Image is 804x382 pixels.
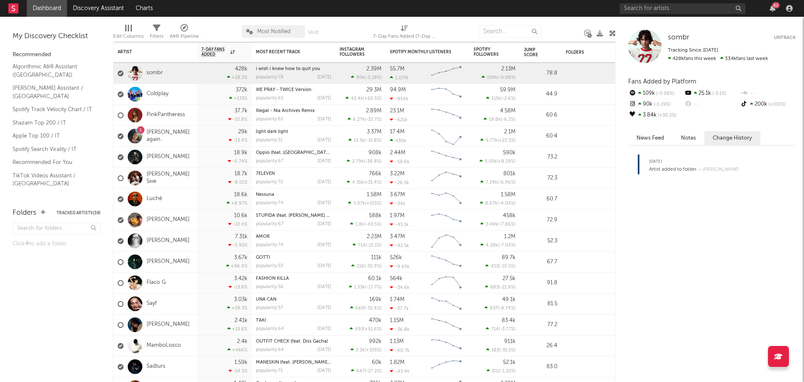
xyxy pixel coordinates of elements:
[13,50,100,60] div: Recommended
[348,117,381,122] div: ( )
[367,243,380,248] span: -21.1 %
[147,342,181,349] a: MamboLosco
[524,110,557,120] div: 60.6
[351,263,381,269] div: ( )
[480,221,515,227] div: ( )
[368,276,381,281] div: 60.1k
[351,96,363,101] span: 42.4k
[364,96,380,101] span: +65.5 %
[317,138,331,143] div: [DATE]
[711,91,726,96] span: -3.1 %
[369,171,381,177] div: 766k
[740,88,796,99] div: --
[486,243,498,248] span: 4.28k
[390,96,408,101] div: -954k
[353,201,365,206] span: 5.07k
[485,263,515,269] div: ( )
[503,171,515,177] div: 801k
[347,159,381,164] div: ( )
[351,75,381,80] div: ( )
[257,29,291,34] span: Most Notified
[256,109,315,113] a: Illegal - Nia Archives Remix
[350,221,381,227] div: ( )
[500,285,514,290] span: -21.9 %
[668,34,689,41] span: sombr
[317,306,331,310] div: [DATE]
[668,56,716,61] span: 428k fans this week
[428,126,465,147] svg: Chart title
[479,159,515,164] div: ( )
[147,153,190,161] a: [PERSON_NAME]
[390,255,402,260] div: 526k
[256,234,331,239] div: AMOR
[499,243,514,248] span: -7.04 %
[228,179,247,185] div: -8.01 %
[147,363,165,370] a: Sadturs
[668,56,768,61] span: 334k fans last week
[118,49,180,55] div: Artist
[524,278,557,288] div: 91.8
[652,102,670,107] span: -5.19 %
[150,31,163,42] div: Filters
[668,48,718,53] span: Tracking Since: [DATE]
[428,294,465,314] svg: Chart title
[256,130,331,134] div: light dark light
[486,222,498,227] span: 2.49k
[256,213,336,218] a: STUPIDA (feat. [PERSON_NAME] 5ive)
[490,306,498,311] span: 637
[366,66,381,72] div: 2.39M
[356,75,365,80] span: 90k
[256,88,331,92] div: WE PRAY - TWICE Version
[367,234,381,239] div: 2.23M
[649,156,738,166] div: [DATE]
[147,195,162,203] a: Luchè
[256,109,331,113] div: Illegal - Nia Archives Remix
[317,285,331,289] div: [DATE]
[504,234,515,239] div: 1.2M
[227,200,247,206] div: +8.97 %
[628,78,696,85] span: Fans Added by Platform
[57,211,100,215] button: Tracked Artists(38)
[486,180,497,185] span: 7.29k
[348,138,381,143] div: ( )
[628,88,684,99] div: 109k
[774,34,796,42] button: Untrack
[486,96,515,101] div: ( )
[256,306,283,310] div: popularity: 57
[390,171,405,177] div: 3.22M
[524,194,557,204] div: 60.7
[256,255,331,260] div: GOTTI
[498,159,514,164] span: +8.29 %
[373,31,436,42] div: 7-Day Fans Added (7-Day Fans Added)
[236,87,247,93] div: 372k
[256,192,331,197] div: Nessuna
[390,318,404,323] div: 1.15M
[390,192,405,197] div: 3.67M
[234,108,247,114] div: 37.7k
[308,30,319,35] button: Save
[229,284,247,290] div: -13.8 %
[256,130,288,134] a: light dark light
[234,213,247,218] div: 10.6k
[499,180,514,185] span: -6.96 %
[484,305,515,311] div: ( )
[340,47,369,57] div: Instagram Followers
[256,222,283,226] div: popularity: 67
[492,96,501,101] span: 115k
[356,222,364,227] span: 1.8k
[428,210,465,231] svg: Chart title
[13,131,92,140] a: Apple Top 100 / IT
[234,297,247,302] div: 3.03k
[668,34,689,42] a: sombr
[256,243,283,247] div: popularity: 74
[486,138,497,143] span: 9.77k
[317,96,331,101] div: [DATE]
[500,108,515,114] div: 4.58M
[256,276,331,281] div: FASHION KILLA
[500,87,515,93] div: 59.9M
[13,223,100,235] input: Search for folders...
[373,21,436,45] div: 7-Day Fans Added (7-Day Fans Added)
[390,213,405,218] div: 1.97M
[487,75,497,80] span: 109k
[256,201,283,205] div: popularity: 74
